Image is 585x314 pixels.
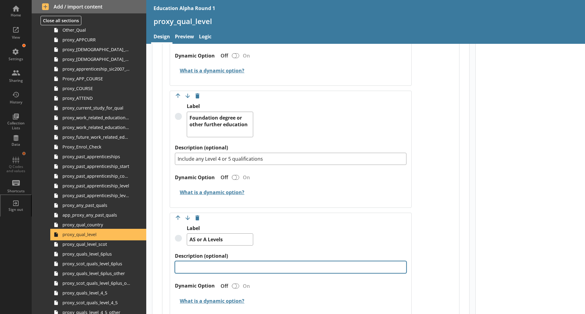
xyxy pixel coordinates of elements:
a: proxy_past_apprenticeship_level [51,181,146,191]
button: What is a dynamic option? [175,295,246,306]
span: proxy_current_study_for_qual [62,105,130,111]
span: proxy_qual_level [62,232,130,237]
a: proxy_any_past_quals [51,201,146,210]
label: Description (optional) [175,145,406,151]
button: What is a dynamic option? [175,187,246,198]
button: Move option down [183,91,193,101]
a: proxy_apprenticeship_sic2007_industry [51,64,146,74]
span: app_proxy_any_past_quals [62,212,130,218]
div: View [5,35,27,40]
a: proxy_scot_quals_level_6plus [51,259,146,269]
span: proxy_COURSE [62,85,130,91]
span: Other_Qual [62,27,130,33]
a: Design [151,31,172,44]
a: proxy_[DEMOGRAPHIC_DATA]_soc2020_job_title [51,54,146,64]
span: proxy_past_apprenticeship_start [62,163,130,169]
span: proxy_qual_country [62,222,130,228]
label: Dynamic Option [175,53,215,59]
div: Sharing [5,78,27,83]
span: proxy_qual_level_scot [62,241,130,247]
a: Logic [197,31,214,44]
span: proxy_work_related_education_4weeks [62,115,130,120]
span: proxy_ATTEND [62,95,130,101]
span: proxy_scot_quals_level_6plus [62,261,130,267]
span: proxy_[DEMOGRAPHIC_DATA]_soc2020_job_title [62,56,130,62]
span: Add / import content [42,3,136,10]
a: proxy_qual_level [51,230,146,239]
label: Description (optional) [175,253,406,259]
span: proxy_work_related_education_3m [62,124,130,130]
span: proxy_quals_level_6plus [62,251,130,257]
label: Label [187,103,253,110]
button: Move option up [173,91,183,101]
span: proxy_[DEMOGRAPHIC_DATA]_main_job [62,47,130,52]
div: On [240,283,255,289]
span: proxy_future_work_related_education_3months [62,134,130,140]
span: proxy_past_apprenticeships [62,154,130,159]
a: proxy_quals_level_4_5 [51,288,146,298]
a: app_proxy_any_past_quals [51,210,146,220]
a: proxy_past_apprenticeship_level_scot [51,191,146,201]
a: proxy_scot_quals_level_4_5 [51,298,146,308]
a: Proxy_Enrol_Check [51,142,146,152]
a: proxy_future_work_related_education_3months [51,132,146,142]
a: proxy_qual_level_scot [51,239,146,249]
div: Home [5,13,27,18]
textarea: Include any Level 4 or 5 qualifications [175,153,406,165]
div: Data [5,142,27,147]
a: proxy_ATTEND [51,93,146,103]
div: Settings [5,57,27,61]
a: proxy_quals_level_6plus [51,249,146,259]
textarea: Foundation degree or other further education [187,112,253,137]
span: proxy_scot_quals_level_4_5 [62,300,130,305]
div: Education Alpha Round 1 [154,5,215,12]
div: Sign out [5,207,27,212]
a: proxy_past_apprenticeships [51,152,146,162]
a: proxy_work_related_education_4weeks [51,113,146,123]
textarea: AS or A Levels [187,233,253,246]
span: Proxy_APP_COURSE [62,76,130,82]
span: Proxy_Enrol_Check [62,144,130,150]
a: proxy_scot_quals_level_6plus_other [51,278,146,288]
h1: proxy_qual_level [154,16,578,26]
span: proxy_quals_level_4_5 [62,290,130,296]
label: Label [187,225,253,232]
span: proxy_past_apprenticeship_level [62,183,130,189]
div: On [240,174,255,181]
span: proxy_past_apprenticeship_country [62,173,130,179]
a: proxy_work_related_education_3m [51,123,146,132]
label: Dynamic Option [175,174,215,181]
div: Off [216,174,231,181]
span: proxy_any_past_quals [62,202,130,208]
label: Dynamic Option [175,283,215,289]
button: What is a dynamic option? [175,65,246,76]
div: Off [216,283,231,289]
a: Proxy_APP_COURSE [51,74,146,84]
span: proxy_scot_quals_level_6plus_other [62,280,130,286]
a: proxy_qual_country [51,220,146,230]
span: proxy_APPCURR [62,37,130,43]
button: Delete option [193,213,202,223]
a: proxy_past_apprenticeship_country [51,171,146,181]
div: Off [216,52,231,59]
a: proxy_APPCURR [51,35,146,45]
a: Preview [172,31,197,44]
button: Move option down [183,213,193,223]
a: proxy_quals_level_6plus_other [51,269,146,278]
a: proxy_COURSE [51,84,146,93]
a: Other_Qual [51,25,146,35]
button: Delete option [193,91,202,101]
span: proxy_past_apprenticeship_level_scot [62,193,130,198]
a: proxy_past_apprenticeship_start [51,162,146,171]
div: On [240,52,255,59]
a: proxy_[DEMOGRAPHIC_DATA]_main_job [51,45,146,54]
a: proxy_current_study_for_qual [51,103,146,113]
span: proxy_apprenticeship_sic2007_industry [62,66,130,72]
button: Close all sections [41,16,81,25]
button: Move option up [173,213,183,223]
div: History [5,100,27,105]
span: proxy_quals_level_6plus_other [62,270,130,276]
div: Collection Lists [5,121,27,130]
div: Shortcuts [5,189,27,194]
